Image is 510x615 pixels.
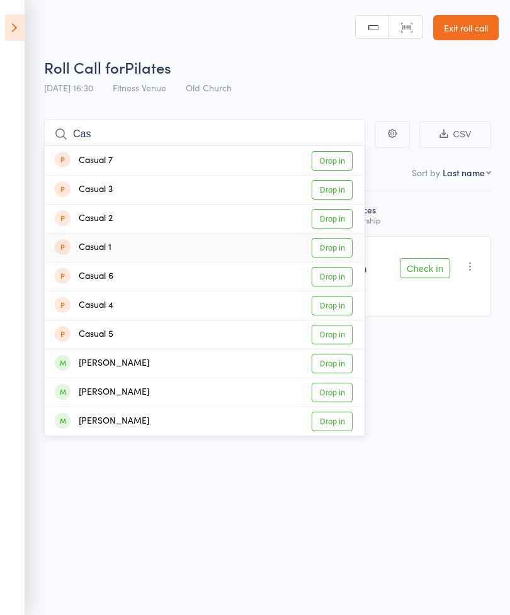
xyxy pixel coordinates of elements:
div: Casual 1 [55,240,111,255]
div: [PERSON_NAME] [55,414,149,429]
div: Casual 7 [55,154,113,168]
div: Casual 6 [55,269,113,284]
input: Search by name [44,120,365,149]
a: Drop in [312,267,353,286]
button: CSV [419,121,491,148]
a: Drop in [312,151,353,171]
a: Drop in [312,180,353,200]
span: Pilates [125,57,171,77]
div: Casual 2 [55,212,113,226]
span: Fitness Venue [113,81,166,94]
button: Check in [400,258,450,278]
span: Old Church [186,81,232,94]
a: Drop in [312,383,353,402]
span: Roll Call for [44,57,125,77]
a: Drop in [312,209,353,229]
span: [DATE] 16:30 [44,81,93,94]
div: Casual 3 [55,183,113,197]
div: [PERSON_NAME] [55,356,149,371]
a: Drop in [312,412,353,431]
a: Drop in [312,238,353,257]
div: [PERSON_NAME] [55,385,149,400]
a: Exit roll call [433,15,499,40]
a: Drop in [312,354,353,373]
label: Sort by [412,166,440,179]
div: Casual 5 [55,327,113,342]
div: Casual 4 [55,298,113,313]
a: Drop in [312,325,353,344]
a: Drop in [312,296,353,315]
div: Last name [443,166,485,179]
